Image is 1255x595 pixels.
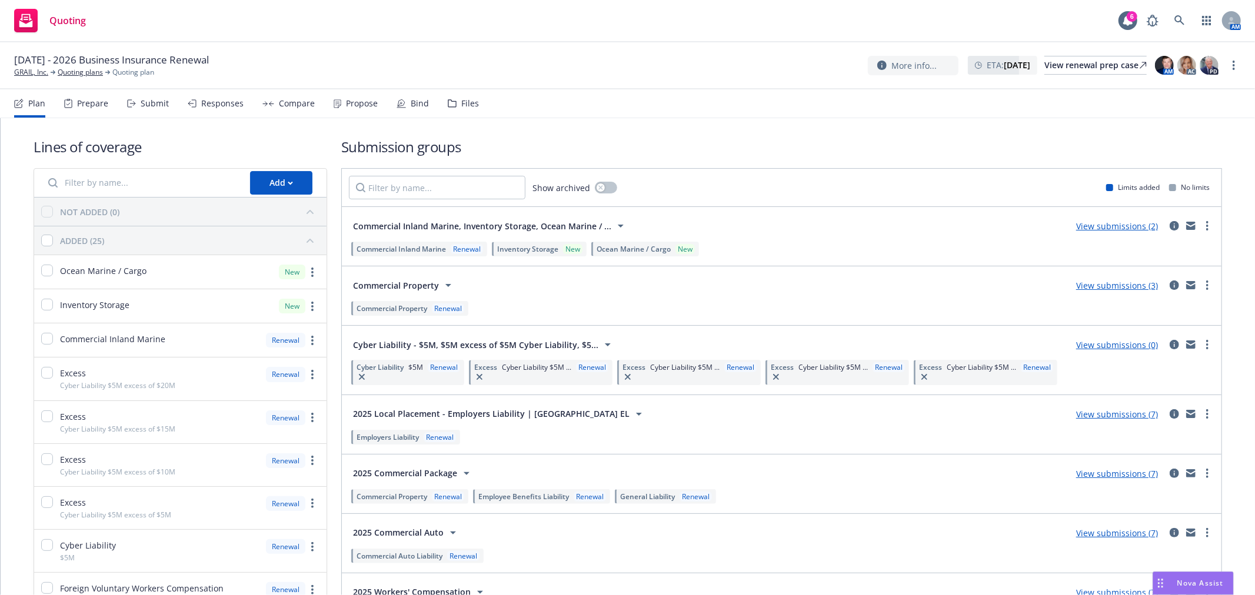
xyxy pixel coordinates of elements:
span: Quoting plan [112,67,154,78]
a: mail [1184,219,1198,233]
a: mail [1184,407,1198,421]
button: NOT ADDED (0) [60,202,319,221]
a: circleInformation [1167,278,1181,292]
h1: Lines of coverage [34,137,327,156]
div: Renewal [451,244,483,254]
button: 2025 Commercial Auto [349,521,464,544]
a: mail [1184,278,1198,292]
span: Cyber Liability $5M ... [798,362,868,372]
span: Excess [622,362,645,372]
a: more [305,453,319,467]
a: circleInformation [1167,337,1181,352]
a: more [305,540,319,554]
img: photo [1177,56,1196,75]
div: Renewal [428,362,460,372]
span: Commercial Property [357,492,427,502]
div: Plan [28,99,45,108]
div: No limits [1169,182,1210,192]
div: Renewal [873,362,905,372]
a: more [1200,278,1214,292]
a: circleInformation [1167,407,1181,421]
span: Cyber Liability $5M ... [502,362,571,372]
span: Cyber Liability [60,539,116,551]
span: Cyber Liability [357,362,404,372]
span: Cyber Liability - $5M, $5M excess of $5M Cyber Liability, $5... [353,339,598,351]
a: mail [1184,466,1198,480]
div: Renewal [447,551,480,561]
a: more [1200,466,1214,480]
a: more [305,410,319,424]
span: Cyber Liability $5M excess of $15M [60,424,175,434]
div: Renewal [432,303,464,313]
a: mail [1184,526,1198,540]
button: 2025 Local Placement - Employers Liability | [GEOGRAPHIC_DATA] EL [349,402,650,426]
div: Prepare [77,99,108,108]
div: Renewal [266,333,305,347]
a: more [1200,526,1214,540]
h1: Submission groups [341,137,1222,156]
a: more [1200,219,1214,233]
button: Commercial Property [349,273,460,297]
span: Inventory Storage [60,299,129,311]
a: more [305,333,319,347]
button: More info... [868,56,958,75]
a: Search [1168,9,1191,32]
span: Excess [474,362,497,372]
div: Files [461,99,479,108]
a: more [1200,337,1214,352]
span: Excess [60,453,86,466]
span: Ocean Marine / Cargo [597,244,671,254]
a: Switch app [1195,9,1219,32]
img: photo [1155,56,1174,75]
div: NOT ADDED (0) [60,206,119,218]
div: View renewal prep case [1044,56,1147,74]
div: Renewal [576,362,608,372]
div: Renewal [424,432,456,442]
span: More info... [891,59,937,72]
a: circleInformation [1167,526,1181,540]
span: 2025 Commercial Package [353,467,457,479]
span: [DATE] - 2026 Business Insurance Renewal [14,53,209,67]
span: Excess [771,362,794,372]
div: Renewal [574,492,606,502]
button: 2025 Commercial Package [349,462,478,485]
button: ADDED (25) [60,231,319,250]
a: Quoting [9,4,91,37]
span: Commercial Inland Marine, Inventory Storage, Ocean Marine / ... [353,220,611,232]
a: more [305,265,319,279]
div: Renewal [1021,362,1053,372]
span: 2025 Commercial Auto [353,526,444,539]
div: New [563,244,582,254]
img: photo [1200,56,1219,75]
div: New [279,265,305,279]
span: Commercial Property [357,303,427,313]
span: $5M [60,553,75,563]
span: Cyber Liability $5M ... [947,362,1016,372]
span: Nova Assist [1177,578,1224,588]
a: more [1200,407,1214,421]
a: Report a Bug [1141,9,1164,32]
a: Quoting plans [58,67,103,78]
a: more [305,367,319,382]
a: View submissions (7) [1076,409,1158,420]
span: Cyber Liability $5M excess of $20M [60,380,175,390]
a: mail [1184,337,1198,352]
div: New [675,244,695,254]
a: circleInformation [1167,466,1181,480]
span: $5M [408,362,423,372]
span: Cyber Liability $5M excess of $10M [60,467,175,477]
div: Bind [411,99,429,108]
div: Responses [201,99,244,108]
div: Limits added [1106,182,1160,192]
span: Foreign Voluntary Workers Compensation [60,582,224,594]
a: circleInformation [1167,219,1181,233]
span: Commercial Property [353,279,439,292]
a: GRAIL, Inc. [14,67,48,78]
span: Commercial Inland Marine [357,244,446,254]
div: Renewal [266,539,305,554]
a: more [305,299,319,313]
span: 2025 Local Placement - Employers Liability | [GEOGRAPHIC_DATA] EL [353,407,630,420]
span: Excess [60,410,86,423]
span: Quoting [49,16,86,25]
div: Submit [141,99,169,108]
